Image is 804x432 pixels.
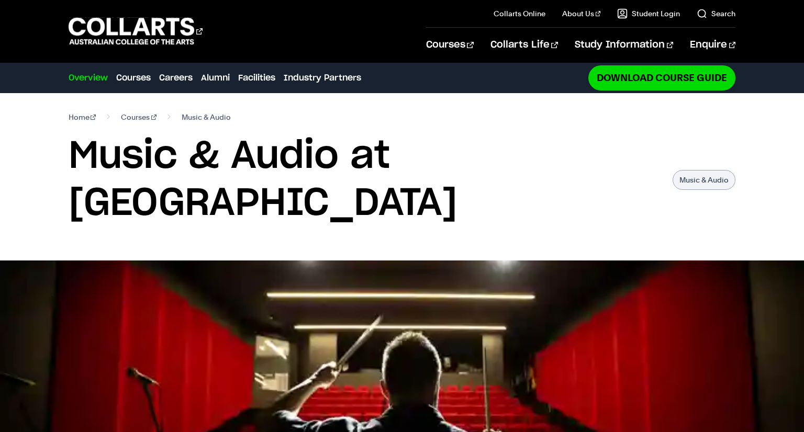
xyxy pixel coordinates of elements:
[697,8,735,19] a: Search
[182,110,231,124] span: Music & Audio
[69,72,108,84] a: Overview
[121,110,157,124] a: Courses
[69,133,663,227] h1: Music & Audio at [GEOGRAPHIC_DATA]
[69,16,203,46] div: Go to homepage
[201,72,230,84] a: Alumni
[562,8,601,19] a: About Us
[426,28,474,62] a: Courses
[575,28,673,62] a: Study Information
[490,28,558,62] a: Collarts Life
[494,8,545,19] a: Collarts Online
[284,72,361,84] a: Industry Partners
[159,72,193,84] a: Careers
[69,110,96,124] a: Home
[588,65,735,90] a: Download Course Guide
[116,72,151,84] a: Courses
[690,28,735,62] a: Enquire
[617,8,680,19] a: Student Login
[673,170,735,190] p: Music & Audio
[238,72,275,84] a: Facilities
